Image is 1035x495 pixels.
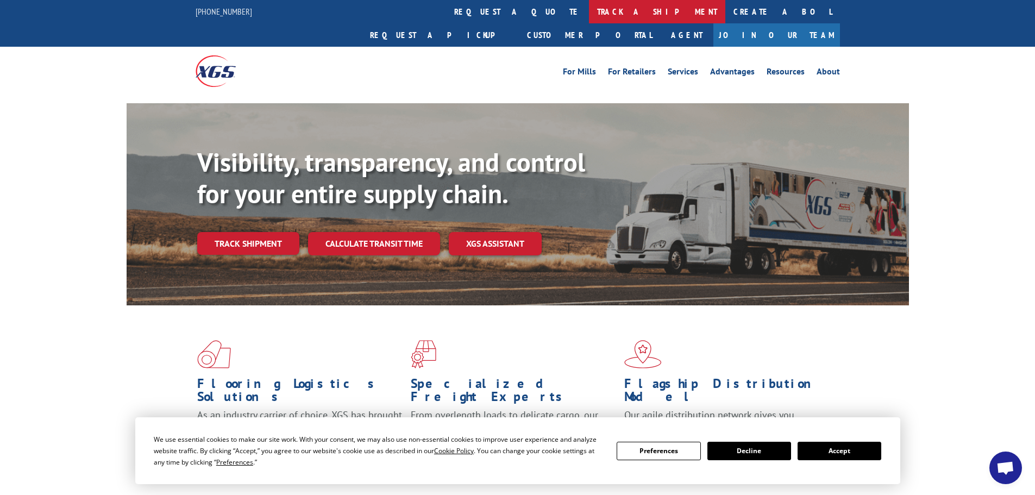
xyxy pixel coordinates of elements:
[434,446,474,455] span: Cookie Policy
[767,67,805,79] a: Resources
[196,6,252,17] a: [PHONE_NUMBER]
[608,67,656,79] a: For Retailers
[710,67,755,79] a: Advantages
[197,232,299,255] a: Track shipment
[197,409,402,447] span: As an industry carrier of choice, XGS has brought innovation and dedication to flooring logistics...
[154,434,604,468] div: We use essential cookies to make our site work. With your consent, we may also use non-essential ...
[713,23,840,47] a: Join Our Team
[197,145,585,210] b: Visibility, transparency, and control for your entire supply chain.
[817,67,840,79] a: About
[563,67,596,79] a: For Mills
[617,442,700,460] button: Preferences
[362,23,519,47] a: Request a pickup
[624,409,824,434] span: Our agile distribution network gives you nationwide inventory management on demand.
[660,23,713,47] a: Agent
[798,442,881,460] button: Accept
[449,232,542,255] a: XGS ASSISTANT
[308,232,440,255] a: Calculate transit time
[707,442,791,460] button: Decline
[197,340,231,368] img: xgs-icon-total-supply-chain-intelligence-red
[197,377,403,409] h1: Flooring Logistics Solutions
[411,377,616,409] h1: Specialized Freight Experts
[624,340,662,368] img: xgs-icon-flagship-distribution-model-red
[411,340,436,368] img: xgs-icon-focused-on-flooring-red
[411,409,616,457] p: From overlength loads to delicate cargo, our experienced staff knows the best way to move your fr...
[624,377,830,409] h1: Flagship Distribution Model
[519,23,660,47] a: Customer Portal
[216,458,253,467] span: Preferences
[135,417,900,484] div: Cookie Consent Prompt
[989,452,1022,484] div: Open chat
[668,67,698,79] a: Services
